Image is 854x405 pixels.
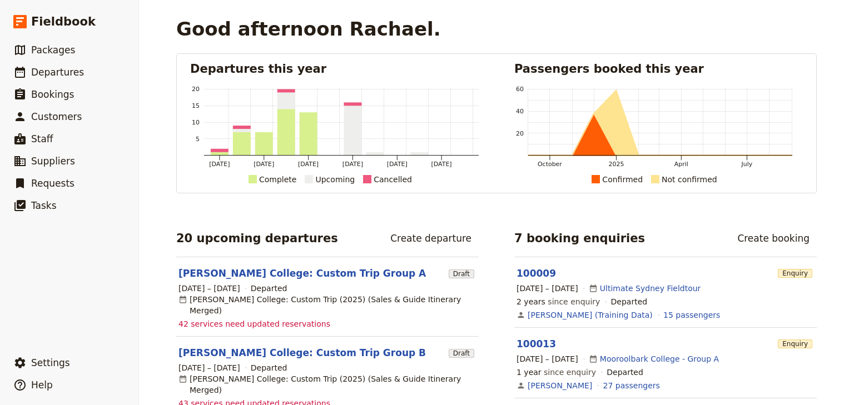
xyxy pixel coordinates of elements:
[254,161,274,168] tspan: [DATE]
[315,173,355,186] div: Upcoming
[662,173,717,186] div: Not confirmed
[611,296,648,307] div: Departed
[449,269,474,278] span: Draft
[298,161,319,168] tspan: [DATE]
[517,297,545,306] span: 2 years
[31,178,75,189] span: Requests
[31,13,96,30] span: Fieldbook
[176,230,338,247] h2: 20 upcoming departures
[190,61,479,77] h2: Departures this year
[196,136,200,143] tspan: 5
[31,200,57,211] span: Tasks
[178,346,426,359] a: [PERSON_NAME] College: Custom Trip Group B
[178,373,476,396] div: [PERSON_NAME] College: Custom Trip (2025) (Sales & Guide Itinerary Merged)
[178,283,240,294] span: [DATE] – [DATE]
[516,108,524,115] tspan: 40
[730,229,817,248] a: Create booking
[528,380,592,391] a: [PERSON_NAME]
[383,229,479,248] a: Create departure
[449,349,474,358] span: Draft
[209,161,230,168] tspan: [DATE]
[602,173,643,186] div: Confirmed
[778,339,812,348] span: Enquiry
[517,338,556,349] a: 100013
[514,61,803,77] h2: Passengers booked this year
[178,362,240,373] span: [DATE] – [DATE]
[514,230,645,247] h2: 7 booking enquiries
[538,161,562,168] tspan: October
[517,268,556,279] a: 100009
[663,309,720,321] a: View the passengers for this booking
[31,379,53,391] span: Help
[178,318,330,329] span: 42 services need updated reservations
[607,367,643,378] div: Departed
[517,353,578,364] span: [DATE] – [DATE]
[178,294,476,316] div: [PERSON_NAME] College: Custom Trip (2025) (Sales & Guide Itinerary Merged)
[192,119,200,126] tspan: 10
[31,133,53,144] span: Staff
[528,309,653,321] a: [PERSON_NAME] (Training Data)
[192,86,200,93] tspan: 20
[374,173,412,186] div: Cancelled
[431,161,452,168] tspan: [DATE]
[31,156,75,167] span: Suppliers
[31,89,74,100] span: Bookings
[176,18,441,40] h1: Good afternoon Rachael.
[251,362,287,373] div: Departed
[608,161,624,168] tspan: 2025
[387,161,408,168] tspan: [DATE]
[517,283,578,294] span: [DATE] – [DATE]
[603,380,660,391] a: View the passengers for this booking
[516,130,524,137] tspan: 20
[251,283,287,294] div: Departed
[517,367,596,378] span: since enquiry
[31,111,82,122] span: Customers
[192,102,200,109] tspan: 15
[600,283,701,294] a: Ultimate Sydney Fieldtour
[178,267,426,280] a: [PERSON_NAME] College: Custom Trip Group A
[517,368,542,377] span: 1 year
[600,353,719,364] a: Mooroolbark College - Group A
[516,86,524,93] tspan: 60
[31,44,75,56] span: Packages
[31,67,84,78] span: Departures
[259,173,296,186] div: Complete
[517,296,600,307] span: since enquiry
[674,161,688,168] tspan: April
[342,161,363,168] tspan: [DATE]
[31,357,70,368] span: Settings
[741,161,753,168] tspan: July
[778,269,812,278] span: Enquiry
